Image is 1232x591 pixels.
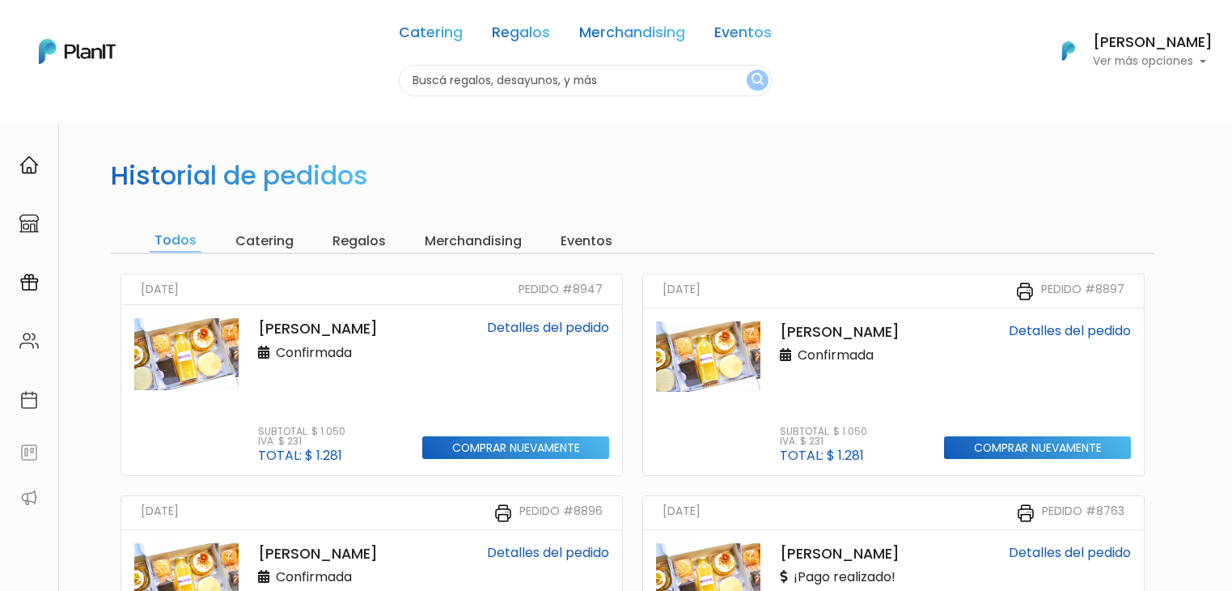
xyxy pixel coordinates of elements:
[399,26,463,45] a: Catering
[258,449,345,462] p: Total: $ 1.281
[1009,543,1131,562] a: Detalles del pedido
[231,230,298,253] input: Catering
[1093,36,1213,50] h6: [PERSON_NAME]
[399,65,772,96] input: Buscá regalos, desayunos, y más
[780,449,867,462] p: Total: $ 1.281
[519,281,603,298] small: Pedido #8947
[134,318,239,390] img: thumb_1.5_cajita_feliz.png
[1042,503,1124,523] small: Pedido #8763
[492,26,550,45] a: Regalos
[1009,321,1131,340] a: Detalles del pedido
[258,427,345,436] p: Subtotal: $ 1.050
[19,155,39,175] img: home-e721727adea9d79c4d83392d1f703f7f8bce08238fde08b1acbfd93340b81755.svg
[487,543,609,562] a: Detalles del pedido
[1015,282,1035,301] img: printer-31133f7acbd7ec30ea1ab4a3b6864c9b5ed483bd8d1a339becc4798053a55bbc.svg
[944,436,1131,460] input: Comprar nuevamente
[1041,30,1213,72] button: PlanIt Logo [PERSON_NAME] Ver más opciones
[39,39,116,64] img: PlanIt Logo
[556,230,617,253] input: Eventos
[714,26,772,45] a: Eventos
[258,343,352,363] p: Confirmada
[751,73,764,88] img: search_button-432b6d5273f82d61273b3651a40e1bd1b912527efae98b1b7a1b2c0702e16a8d.svg
[493,504,513,523] img: printer-31133f7acbd7ec30ea1ab4a3b6864c9b5ed483bd8d1a339becc4798053a55bbc.svg
[780,427,867,436] p: Subtotal: $ 1.050
[328,230,391,253] input: Regalos
[141,503,179,523] small: [DATE]
[19,273,39,292] img: campaigns-02234683943229c281be62815700db0a1741e53638e28bf9629b52c665b00959.svg
[420,230,527,253] input: Merchandising
[1016,504,1035,523] img: printer-31133f7acbd7ec30ea1ab4a3b6864c9b5ed483bd8d1a339becc4798053a55bbc.svg
[422,436,609,460] input: Comprar nuevamente
[519,503,603,523] small: Pedido #8896
[258,543,404,564] p: [PERSON_NAME]
[258,568,352,587] p: Confirmada
[19,331,39,351] img: people-662611757002400ad9ed0e3c099ab2801c6687ba6c219adb57efc949bc21e19d.svg
[150,230,201,253] input: Todos
[19,214,39,233] img: marketplace-4ceaa7011d94191e9ded77b95e3339b90024bf715f7c57f8cf31f2d8c509eaba.svg
[111,160,368,191] h2: Historial de pedidos
[487,318,609,337] a: Detalles del pedido
[579,26,685,45] a: Merchandising
[258,436,345,446] p: IVA: $ 231
[19,443,39,462] img: feedback-78b5a0c8f98aac82b08bfc38622c3050aee476f2c9584af64705fc4e61158814.svg
[141,281,179,298] small: [DATE]
[663,503,701,523] small: [DATE]
[656,321,760,392] img: thumb_1.5_cajita_feliz.png
[780,568,895,587] p: ¡Pago realizado!
[1051,33,1086,69] img: PlanIt Logo
[780,436,867,446] p: IVA: $ 231
[1093,56,1213,67] p: Ver más opciones
[1041,281,1124,301] small: Pedido #8897
[780,321,925,342] p: [PERSON_NAME]
[780,346,874,365] p: Confirmada
[19,390,39,410] img: calendar-87d922413cdce8b2cf7b7f5f62616a5cf9e4887200fb71536465627b3292af00.svg
[663,281,701,301] small: [DATE]
[780,543,925,564] p: [PERSON_NAME]
[258,318,404,339] p: [PERSON_NAME]
[19,488,39,508] img: partners-52edf745621dab592f3b2c58e3bca9d71375a7ef29c3b500c9f145b62cc070d4.svg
